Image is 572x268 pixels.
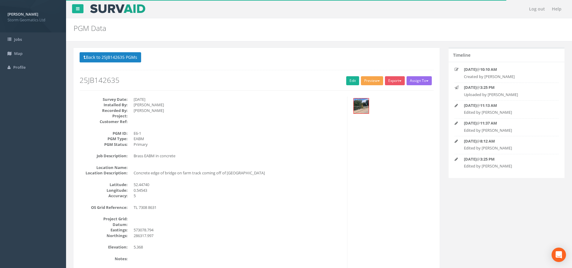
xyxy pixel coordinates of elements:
p: Edited by [PERSON_NAME] [464,163,549,169]
dd: Primary [134,142,343,147]
dt: Latitude: [80,182,128,188]
a: [PERSON_NAME] Storm Geomatics Ltd [8,10,59,23]
strong: 8:12 AM [480,138,495,144]
dt: Recorded By: [80,108,128,113]
dd: 5 [134,193,343,199]
dd: Concrete edge of bridge on farm track coming off of [GEOGRAPHIC_DATA] [134,170,343,176]
dt: Eastings: [80,227,128,233]
p: @ [464,138,549,144]
dt: Installed By: [80,102,128,108]
dt: Project: [80,113,128,119]
dt: Datum: [80,222,128,227]
p: @ [464,103,549,108]
strong: [PERSON_NAME] [8,11,38,17]
dt: Longitude: [80,188,128,193]
strong: [DATE] [464,120,477,126]
strong: [DATE] [464,138,477,144]
p: Edited by [PERSON_NAME] [464,145,549,151]
dt: PGM Status: [80,142,128,147]
dd: 286317.997 [134,233,343,239]
dt: Location Name: [80,165,128,170]
dd: 0.54543 [134,188,343,193]
dd: EABM [134,136,343,142]
button: Back to 25JB142635 PGMs [80,52,141,62]
strong: [DATE] [464,67,477,72]
p: Uploaded by [PERSON_NAME] [464,92,549,98]
strong: 3:25 PM [480,156,495,162]
a: Edit [346,76,359,85]
span: Map [14,51,23,56]
dd: [DATE] [134,97,343,102]
dt: Location Description: [80,170,128,176]
button: Assign To [407,76,432,85]
p: @ [464,85,549,90]
strong: 11:13 AM [480,103,497,108]
dt: PGM ID: [80,131,128,136]
p: Created by [PERSON_NAME] [464,74,549,80]
dd: E6-1 [134,131,343,136]
dt: OS Grid Reference: [80,205,128,210]
strong: 3:25 PM [480,85,495,90]
dd: 573078.794 [134,227,343,233]
dd: [PERSON_NAME] [134,102,343,108]
strong: [DATE] [464,103,477,108]
h2: PGM Data [74,24,481,32]
span: Profile [13,65,26,70]
dt: Elevation: [80,244,128,250]
dd: 52.44740 [134,182,343,188]
h5: Timeline [453,53,471,57]
dd: Brass EABM in concrete [134,153,343,159]
p: @ [464,156,549,162]
span: Storm Geomatics Ltd [8,17,59,23]
h2: 25JB142635 [80,76,434,84]
dd: 5.368 [134,244,343,250]
dt: Notes: [80,256,128,262]
dt: Accuracy: [80,193,128,199]
img: 8b605478-e6ac-aa0c-1374-8e992c502c3a_703d38b9-7149-0d36-5b34-54414c19b7f4_thumb.jpg [354,98,369,113]
p: Edited by [PERSON_NAME] [464,128,549,133]
dt: Job Description: [80,153,128,159]
button: Export [385,76,405,85]
strong: 10:10 AM [480,67,497,72]
strong: [DATE] [464,85,477,90]
dt: Project Grid: [80,216,128,222]
dt: Customer Ref: [80,119,128,125]
dt: Northings: [80,233,128,239]
p: @ [464,120,549,126]
strong: 11:37 AM [480,120,497,126]
p: Edited by [PERSON_NAME] [464,110,549,115]
span: Jobs [14,37,22,42]
button: Preview [361,76,383,85]
dt: PGM Type: [80,136,128,142]
dd: TL 7308 8631 [134,205,343,210]
strong: [DATE] [464,156,477,162]
dt: Survey Date: [80,97,128,102]
dd: [PERSON_NAME] [134,108,343,113]
p: @ [464,67,549,72]
div: Open Intercom Messenger [552,248,566,262]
